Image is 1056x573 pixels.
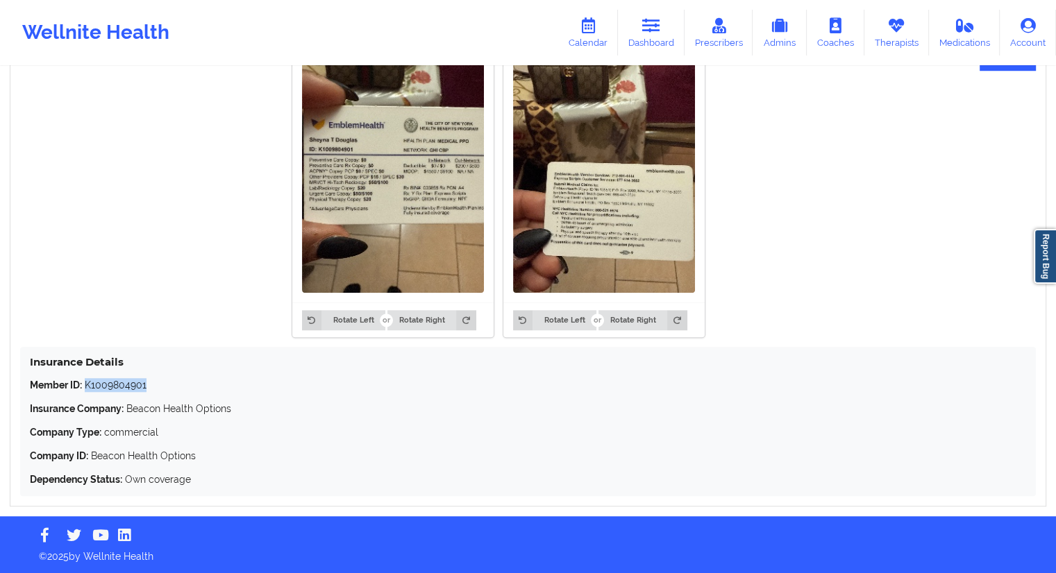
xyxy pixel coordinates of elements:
[30,378,1026,392] p: K1009804901
[302,310,385,330] button: Rotate Left
[513,51,695,293] img: Sheyna Douglas
[30,403,124,414] strong: Insurance Company:
[30,379,82,391] strong: Member ID:
[558,10,618,55] a: Calendar
[30,450,88,461] strong: Company ID:
[30,355,1026,368] h4: Insurance Details
[30,474,122,485] strong: Dependency Status:
[864,10,929,55] a: Therapists
[30,427,101,438] strong: Company Type:
[598,310,687,330] button: Rotate Right
[387,310,476,330] button: Rotate Right
[618,10,685,55] a: Dashboard
[1034,229,1056,284] a: Report Bug
[753,10,807,55] a: Admins
[1000,10,1056,55] a: Account
[30,472,1026,486] p: Own coverage
[513,310,596,330] button: Rotate Left
[30,402,1026,416] p: Beacon Health Options
[807,10,864,55] a: Coaches
[29,540,1027,563] p: © 2025 by Wellnite Health
[929,10,1000,55] a: Medications
[30,449,1026,463] p: Beacon Health Options
[302,51,484,293] img: Sheyna Douglas
[685,10,753,55] a: Prescribers
[30,425,1026,439] p: commercial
